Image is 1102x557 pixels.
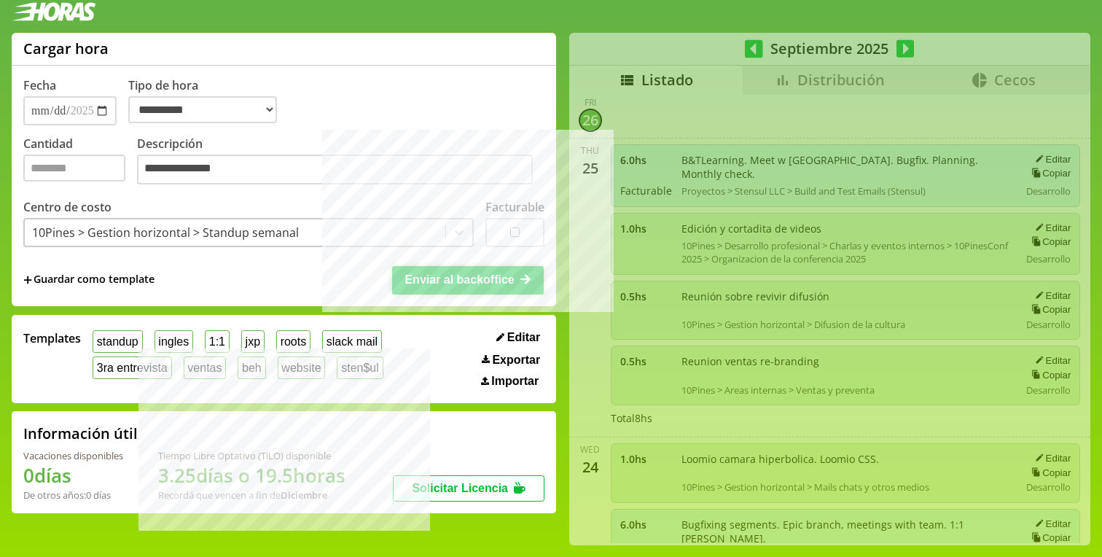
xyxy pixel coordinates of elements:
[238,357,265,379] button: beh
[477,353,544,367] button: Exportar
[93,357,172,379] button: 3ra entrevista
[12,2,96,21] img: logotipo
[392,266,544,294] button: Enviar al backoffice
[485,199,544,215] label: Facturable
[23,330,81,346] span: Templates
[158,462,345,488] h1: 3.25 días o 19.5 horas
[278,357,326,379] button: website
[128,96,277,123] select: Tipo de hora
[23,155,125,182] input: Cantidad
[23,462,123,488] h1: 0 días
[184,357,227,379] button: ventas
[205,330,230,353] button: 1:1
[492,330,544,345] button: Editar
[158,449,345,462] div: Tiempo Libre Optativo (TiLO) disponible
[32,225,299,241] div: 10Pines > Gestion horizontal > Standup semanal
[412,482,508,494] span: Solicitar Licencia
[23,199,112,215] label: Centro de costo
[137,155,533,185] textarea: Descripción
[405,273,514,286] span: Enviar al backoffice
[155,330,193,353] button: ingles
[23,272,155,288] span: +Guardar como template
[507,331,540,344] span: Editar
[281,488,327,502] b: Diciembre
[337,357,383,379] button: sten$ul
[492,354,540,367] span: Exportar
[393,475,544,502] button: Solicitar Licencia
[23,39,109,58] h1: Cargar hora
[23,488,123,502] div: De otros años: 0 días
[23,136,137,189] label: Cantidad
[23,77,56,93] label: Fecha
[491,375,539,388] span: Importar
[137,136,544,189] label: Descripción
[276,330,310,353] button: roots
[93,330,143,353] button: standup
[128,77,289,125] label: Tipo de hora
[241,330,265,353] button: jxp
[322,330,382,353] button: slack mail
[23,424,138,443] h2: Información útil
[158,488,345,502] div: Recordá que vencen a fin de
[23,272,32,288] span: +
[23,449,123,462] div: Vacaciones disponibles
